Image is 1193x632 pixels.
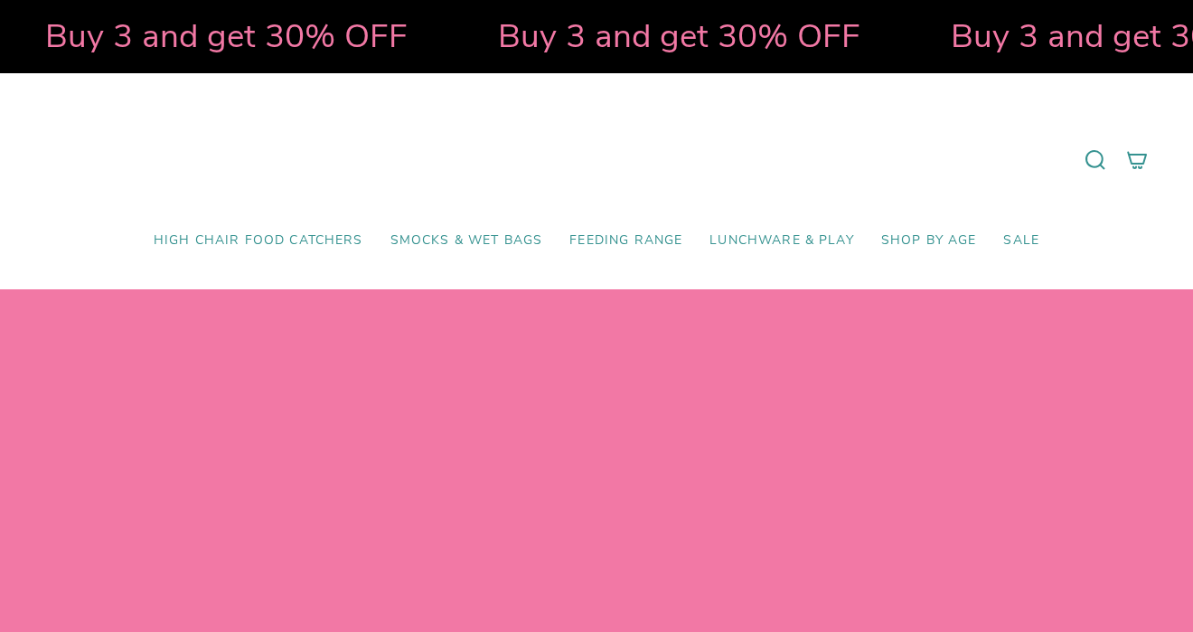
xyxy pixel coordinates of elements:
[140,220,377,262] a: High Chair Food Catchers
[377,220,557,262] a: Smocks & Wet Bags
[990,220,1053,262] a: SALE
[569,233,682,249] span: Feeding Range
[390,233,543,249] span: Smocks & Wet Bags
[696,220,867,262] a: Lunchware & Play
[868,220,991,262] a: Shop by Age
[781,14,1143,59] strong: Buy 3 and get 30% OFF
[154,233,363,249] span: High Chair Food Catchers
[441,100,753,220] a: Mumma’s Little Helpers
[328,14,690,59] strong: Buy 3 and get 30% OFF
[1003,233,1039,249] span: SALE
[709,233,853,249] span: Lunchware & Play
[881,233,977,249] span: Shop by Age
[556,220,696,262] a: Feeding Range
